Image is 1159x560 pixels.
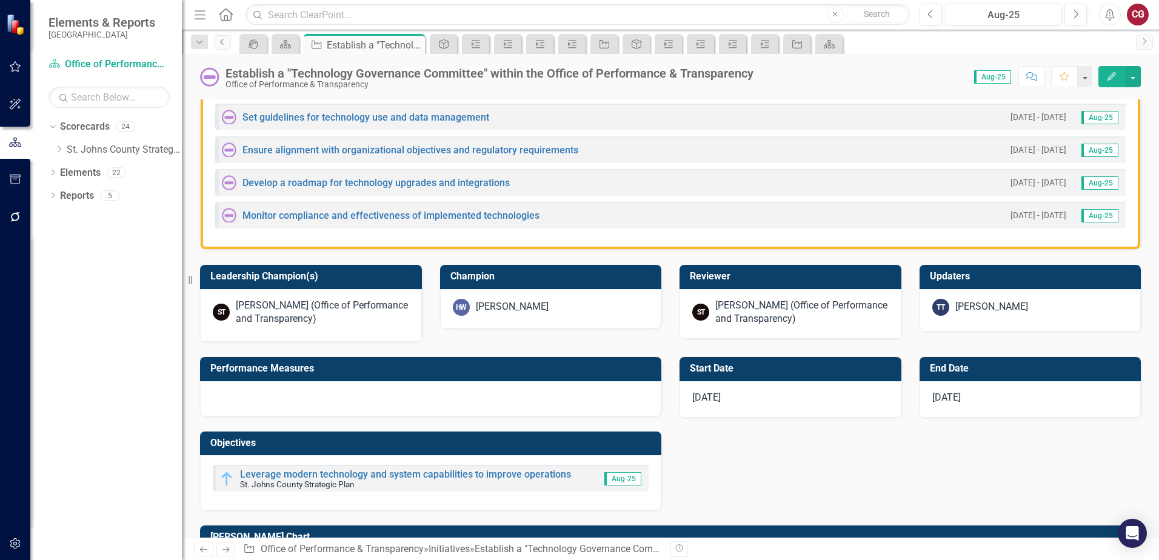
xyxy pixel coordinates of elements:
div: » » [243,542,661,556]
span: [DATE] [692,392,721,403]
img: Not Started [222,208,236,222]
small: [DATE] - [DATE] [1010,210,1066,221]
h3: End Date [930,363,1135,374]
div: Open Intercom Messenger [1118,519,1147,548]
img: ClearPoint Strategy [5,13,28,36]
small: St. Johns County Strategic Plan [240,479,355,489]
img: Not Started [222,110,236,124]
a: St. Johns County Strategic Plan [67,143,182,157]
h3: Updaters [930,271,1135,282]
a: Elements [60,166,101,180]
div: 5 [100,190,119,201]
h3: Objectives [210,438,655,448]
span: Aug-25 [1081,209,1118,222]
div: Office of Performance & Transparency [225,80,753,89]
a: Ensure alignment with organizational objectives and regulatory requirements [242,144,578,156]
img: Not Started [200,67,219,87]
div: [PERSON_NAME] (Office of Performance and Transparency) [236,299,409,327]
span: Aug-25 [1081,144,1118,157]
img: In Progress [219,472,234,486]
a: Set guidelines for technology use and data management [242,112,489,123]
a: Develop a roadmap for technology upgrades and integrations [242,177,510,188]
span: Elements & Reports [48,15,155,30]
div: [PERSON_NAME] [476,300,549,314]
a: Office of Performance & Transparency [261,543,424,555]
span: Aug-25 [1081,176,1118,190]
h3: Leadership Champion(s) [210,271,416,282]
div: 22 [107,167,126,178]
span: Search [864,9,890,19]
h3: Performance Measures [210,363,655,374]
small: [GEOGRAPHIC_DATA] [48,30,155,39]
a: Leverage modern technology and system capabilities to improve operations [240,468,571,480]
button: Aug-25 [946,4,1061,25]
a: Monitor compliance and effectiveness of implemented technologies [242,210,539,221]
div: Establish a "Technology Governance Committee" within the Office of Performance & Transparency [327,38,422,53]
button: Search [847,6,907,23]
a: Scorecards [60,120,110,134]
span: Aug-25 [604,472,641,485]
div: HW [453,299,470,316]
h3: Start Date [690,363,895,374]
div: ST [692,304,709,321]
h3: Champion [450,271,656,282]
span: [DATE] [932,392,961,403]
a: Office of Performance & Transparency [48,58,170,72]
button: CG [1127,4,1149,25]
div: TT [932,299,949,316]
div: [PERSON_NAME] [955,300,1028,314]
a: Reports [60,189,94,203]
div: 24 [116,122,135,132]
h3: Reviewer [690,271,895,282]
div: ST [213,304,230,321]
div: Aug-25 [950,8,1057,22]
small: [DATE] - [DATE] [1010,177,1066,188]
a: Initiatives [429,543,470,555]
div: Establish a "Technology Governance Committee" within the Office of Performance & Transparency [225,67,753,80]
input: Search ClearPoint... [245,4,910,25]
img: Not Started [222,175,236,190]
div: Establish a "Technology Governance Committee" within the Office of Performance & Transparency [475,543,892,555]
small: [DATE] - [DATE] [1010,112,1066,123]
div: [PERSON_NAME] (Office of Performance and Transparency) [715,299,889,327]
span: Aug-25 [974,70,1011,84]
small: [DATE] - [DATE] [1010,144,1066,156]
span: Aug-25 [1081,111,1118,124]
input: Search Below... [48,87,170,108]
h3: [PERSON_NAME] Chart [210,532,1135,542]
img: Not Started [222,142,236,157]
